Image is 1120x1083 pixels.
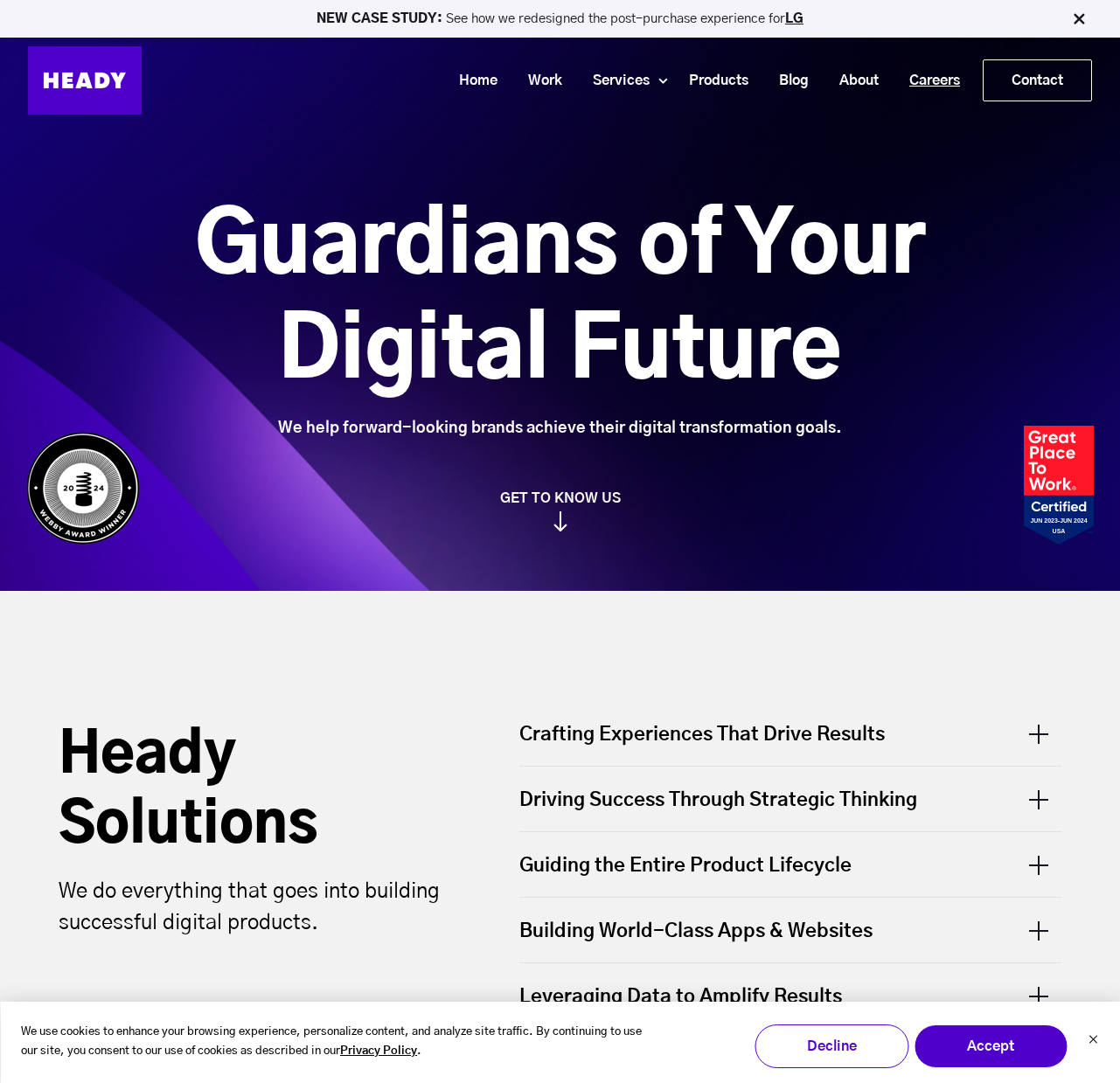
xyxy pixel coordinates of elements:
img: Heady_WebbyAward_Winner-4 [26,432,140,545]
div: Navigation Menu [159,59,1092,101]
a: Services [571,65,658,97]
button: Accept [914,1024,1068,1068]
a: Products [667,65,757,97]
a: Privacy Policy [340,1042,417,1062]
a: Work [506,65,571,97]
a: Blog [757,65,817,97]
h2: Heady Solutions [59,721,452,861]
h1: Guardians of Your Digital Future [97,195,1023,405]
img: arrow_down [553,516,567,536]
img: Heady_Logo_Web-01 (1) [28,46,142,115]
a: Home [437,65,506,97]
p: See how we redesigned the post-purchase experience for [8,12,1112,25]
p: We use cookies to enhance your browsing experience, personalize content, and analyze site traffic... [21,1023,651,1063]
button: Dismiss cookie banner [1088,1032,1098,1051]
img: Heady_2023_Certification_Badge [1024,426,1094,545]
a: Careers [887,65,969,97]
img: Close Bar [1070,10,1088,28]
div: Building World-Class Apps & Websites [519,898,1061,962]
a: Contact [984,60,1091,101]
div: We help forward-looking brands achieve their digital transformation goals. [97,419,1023,438]
p: We do everything that goes into building successful digital products. [59,876,452,939]
div: Crafting Experiences That Drive Results [519,721,1061,766]
a: LG [785,12,803,25]
div: Leveraging Data to Amplify Results [519,963,1061,1028]
button: Decline [755,1024,908,1068]
strong: NEW CASE STUDY: [317,12,446,25]
a: About [817,65,887,97]
div: Guiding the Entire Product Lifecycle [519,832,1061,897]
a: GET TO KNOW US [17,489,1103,531]
div: Driving Success Through Strategic Thinking [519,767,1061,831]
